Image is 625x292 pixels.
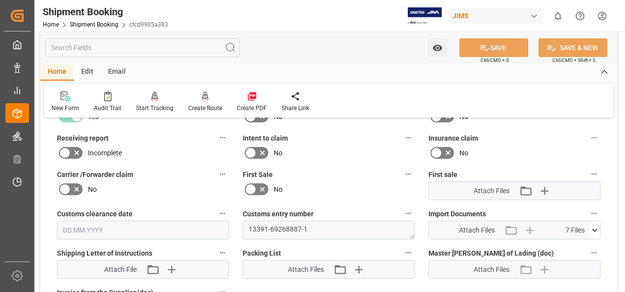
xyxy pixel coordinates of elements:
[243,248,281,259] span: Packing List
[402,207,415,220] button: Customs entry number
[57,248,152,259] span: Shipping Letter of Instructions
[243,209,313,219] span: Customs entry number
[243,221,415,239] textarea: 13391-69268887-1
[70,21,118,28] a: Shipment Booking
[459,38,528,57] button: SAVE
[288,264,324,275] span: Attach Files
[459,148,468,158] span: No
[57,221,229,239] input: DD.MM.YYYY
[274,184,283,195] span: No
[449,6,547,25] button: JIMS
[57,209,133,219] span: Customs clearance date
[216,246,229,259] button: Shipping Letter of Instructions
[428,209,486,219] span: Import Documents
[45,38,240,57] input: Search Fields
[101,64,133,81] div: Email
[449,9,543,23] div: JIMS
[547,5,569,27] button: show 0 new notifications
[588,207,600,220] button: Import Documents
[104,264,137,275] span: Attach File
[243,133,288,144] span: Intent to claim
[588,246,600,259] button: Master [PERSON_NAME] of Lading (doc)
[94,104,121,113] div: Audit Trail
[588,168,600,180] button: First sale
[52,104,79,113] div: New Form
[588,131,600,144] button: Insurance claim
[274,148,283,158] span: No
[474,186,510,196] span: Attach Files
[566,225,585,235] span: 7 Files
[282,104,309,113] div: Share Link
[243,170,273,180] span: First Sale
[481,57,509,64] span: Ctrl/CMD + S
[428,170,457,180] span: First sale
[569,5,591,27] button: Help Center
[408,7,442,25] img: Exertis%20JAM%20-%20Email%20Logo.jpg_1722504956.jpg
[136,104,173,113] div: Start Tracking
[43,21,59,28] a: Home
[459,225,495,235] span: Attach Files
[427,38,448,57] button: open menu
[552,57,596,64] span: Ctrl/CMD + Shift + S
[57,133,109,144] span: Receiving report
[428,248,554,259] span: Master [PERSON_NAME] of Lading (doc)
[43,4,168,19] div: Shipment Booking
[237,104,267,113] div: Create PDF
[539,38,607,57] button: SAVE & NEW
[402,246,415,259] button: Packing List
[216,168,229,180] button: Carrier /Forwarder claim
[402,168,415,180] button: First Sale
[216,131,229,144] button: Receiving report
[88,148,122,158] span: Incomplete
[474,264,510,275] span: Attach Files
[74,64,101,81] div: Edit
[57,170,133,180] span: Carrier /Forwarder claim
[88,184,97,195] span: No
[428,133,478,144] span: Insurance claim
[216,207,229,220] button: Customs clearance date
[402,131,415,144] button: Intent to claim
[188,104,222,113] div: Create Route
[40,64,74,81] div: Home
